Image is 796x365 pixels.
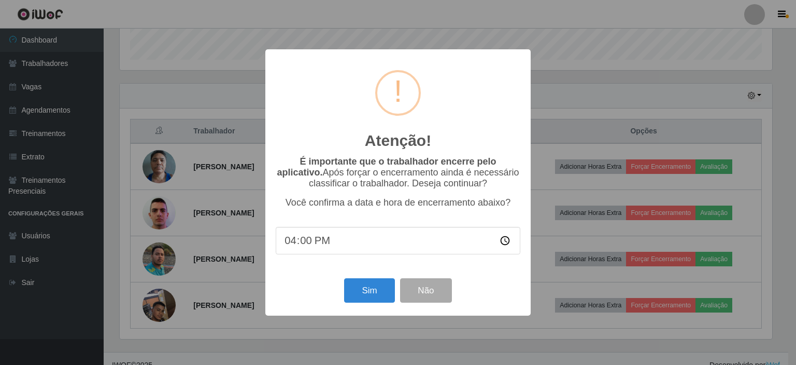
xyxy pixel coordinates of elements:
[365,131,431,150] h2: Atenção!
[277,156,496,178] b: É importante que o trabalhador encerre pelo aplicativo.
[400,278,451,303] button: Não
[276,197,520,208] p: Você confirma a data e hora de encerramento abaixo?
[276,156,520,189] p: Após forçar o encerramento ainda é necessário classificar o trabalhador. Deseja continuar?
[344,278,394,303] button: Sim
